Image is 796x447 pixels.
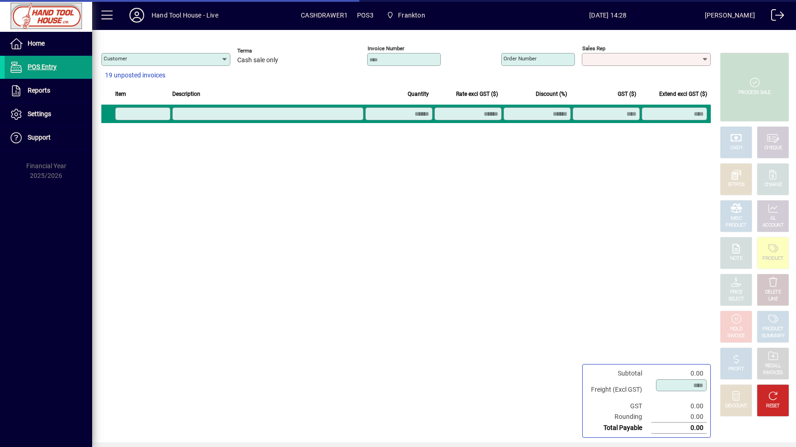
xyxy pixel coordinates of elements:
[651,423,707,434] td: 0.00
[618,89,636,99] span: GST ($)
[28,87,50,94] span: Reports
[728,366,744,373] div: PROFIT
[101,67,169,84] button: 19 unposted invoices
[105,71,165,80] span: 19 unposted invoices
[651,412,707,423] td: 0.00
[301,8,348,23] span: CASHDRAWER1
[582,45,605,52] mat-label: Sales rep
[765,289,781,296] div: DELETE
[727,333,744,340] div: INVOICE
[586,379,651,401] td: Freight (Excl GST)
[730,289,743,296] div: PRICE
[5,103,92,126] a: Settings
[503,55,537,62] mat-label: Order number
[766,403,780,410] div: RESET
[705,8,755,23] div: [PERSON_NAME]
[28,63,57,71] span: POS Entry
[536,89,567,99] span: Discount (%)
[728,182,745,188] div: EFTPOS
[731,215,742,222] div: MISC
[651,368,707,379] td: 0.00
[726,222,746,229] div: PRODUCT
[738,89,771,96] div: PROCESS SALE
[763,370,783,376] div: INVOICES
[237,57,278,64] span: Cash sale only
[172,89,200,99] span: Description
[651,401,707,412] td: 0.00
[5,32,92,55] a: Home
[5,126,92,149] a: Support
[770,215,776,222] div: GL
[764,145,782,152] div: CHEQUE
[28,40,45,47] span: Home
[115,89,126,99] span: Item
[728,296,744,303] div: SELECT
[398,8,425,23] span: Frankton
[511,8,705,23] span: [DATE] 14:28
[586,401,651,412] td: GST
[152,8,218,23] div: Hand Tool House - Live
[768,296,778,303] div: LINE
[765,363,781,370] div: RECALL
[761,333,784,340] div: SUMMARY
[764,182,782,188] div: CHARGE
[383,7,429,24] span: Frankton
[368,45,404,52] mat-label: Invoice number
[28,134,51,141] span: Support
[730,255,742,262] div: NOTE
[764,2,784,32] a: Logout
[237,48,293,54] span: Terms
[122,7,152,24] button: Profile
[586,412,651,423] td: Rounding
[730,326,742,333] div: HOLD
[730,145,742,152] div: CASH
[408,89,429,99] span: Quantity
[762,222,784,229] div: ACCOUNT
[5,79,92,102] a: Reports
[104,55,127,62] mat-label: Customer
[586,423,651,434] td: Total Payable
[586,368,651,379] td: Subtotal
[357,8,374,23] span: POS3
[28,110,51,118] span: Settings
[456,89,498,99] span: Rate excl GST ($)
[762,326,783,333] div: PRODUCT
[762,255,783,262] div: PRODUCT
[659,89,707,99] span: Extend excl GST ($)
[725,403,747,410] div: DISCOUNT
